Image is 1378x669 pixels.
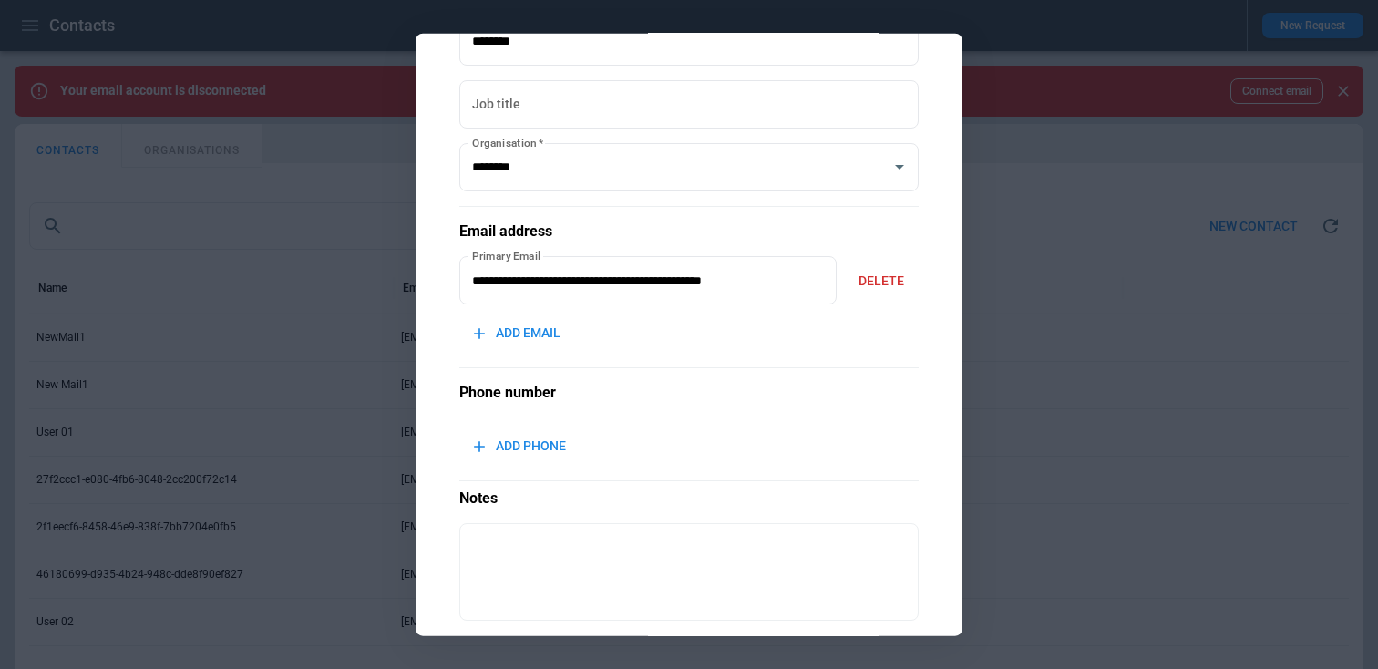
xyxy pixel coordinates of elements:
button: ADD EMAIL [459,314,575,353]
button: DELETE [844,261,919,300]
h5: Email address [459,221,919,242]
button: Open [887,154,912,180]
h5: Phone number [459,383,919,403]
label: Organisation [472,135,543,150]
button: ADD PHONE [459,427,581,466]
p: Notes [459,480,919,509]
label: Primary Email [472,248,541,263]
